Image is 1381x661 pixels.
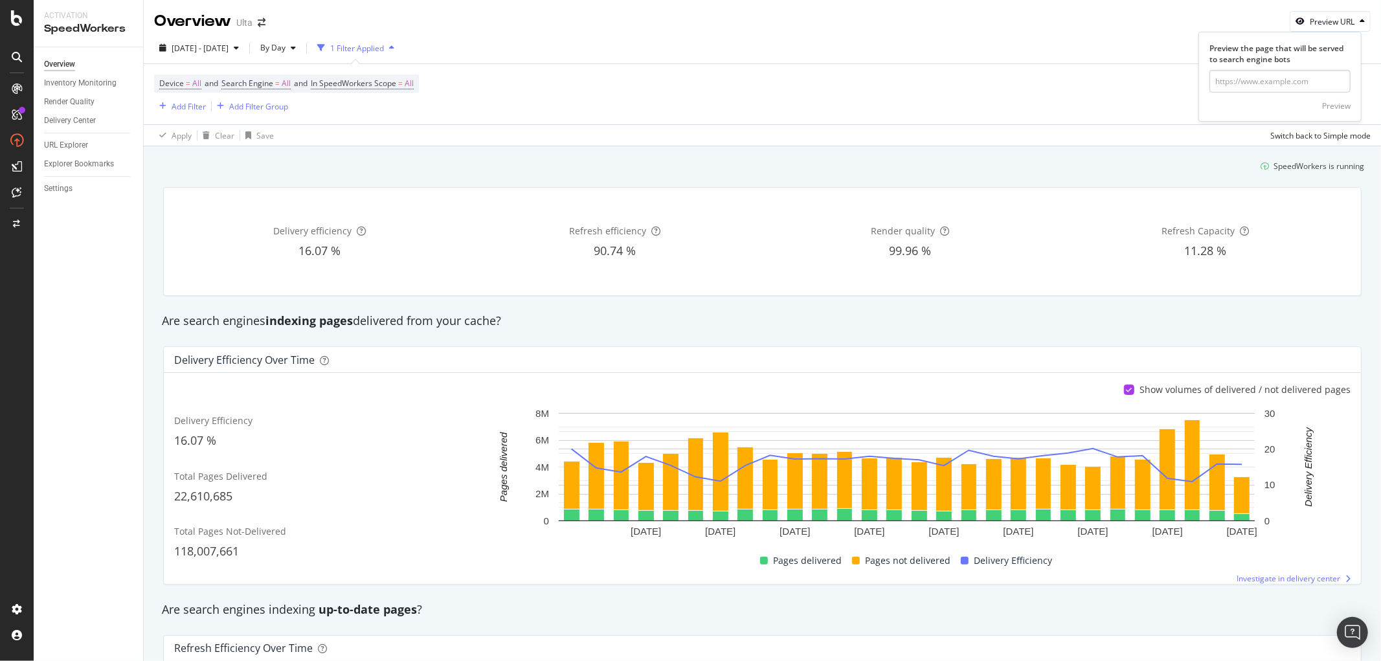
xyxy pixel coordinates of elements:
[1209,43,1351,65] div: Preview the page that will be served to search engine bots
[215,130,234,141] div: Clear
[44,58,75,71] div: Overview
[44,95,95,109] div: Render Quality
[172,101,206,112] div: Add Filter
[155,313,1369,330] div: Are search engines delivered from your cache?
[154,98,206,114] button: Add Filter
[889,243,931,258] span: 99.96 %
[44,139,88,152] div: URL Explorer
[265,313,353,328] strong: indexing pages
[275,78,280,89] span: =
[221,78,273,89] span: Search Engine
[154,38,244,58] button: [DATE] - [DATE]
[1264,515,1270,526] text: 0
[155,601,1369,618] div: Are search engines indexing ?
[865,553,950,568] span: Pages not delivered
[1337,617,1368,648] div: Open Intercom Messenger
[499,432,510,502] text: Pages delivered
[154,10,231,32] div: Overview
[205,78,218,89] span: and
[855,526,885,537] text: [DATE]
[544,515,549,526] text: 0
[631,526,661,537] text: [DATE]
[186,78,190,89] span: =
[44,76,117,90] div: Inventory Monitoring
[44,182,134,196] a: Settings
[298,243,341,258] span: 16.07 %
[197,125,234,146] button: Clear
[1184,243,1226,258] span: 11.28 %
[1227,526,1257,537] text: [DATE]
[472,407,1342,542] svg: A chart.
[44,10,133,21] div: Activation
[705,526,735,537] text: [DATE]
[212,98,288,114] button: Add Filter Group
[398,78,403,89] span: =
[1264,443,1275,454] text: 20
[174,470,267,482] span: Total Pages Delivered
[192,74,201,93] span: All
[44,157,114,171] div: Explorer Bookmarks
[229,101,288,112] div: Add Filter Group
[1237,573,1340,584] span: Investigate in delivery center
[929,526,960,537] text: [DATE]
[174,642,313,655] div: Refresh Efficiency over time
[174,432,216,448] span: 16.07 %
[1322,95,1351,116] button: Preview
[1290,11,1371,32] button: Preview URL
[1237,573,1351,584] a: Investigate in delivery center
[773,553,842,568] span: Pages delivered
[1265,125,1371,146] button: Switch back to Simple mode
[44,114,96,128] div: Delivery Center
[535,408,549,419] text: 8M
[311,78,396,89] span: In SpeedWorkers Scope
[44,182,73,196] div: Settings
[594,243,636,258] span: 90.74 %
[1004,526,1034,537] text: [DATE]
[1264,480,1275,491] text: 10
[1264,408,1275,419] text: 30
[535,462,549,473] text: 4M
[1140,383,1351,396] div: Show volumes of delivered / not delivered pages
[1162,225,1235,237] span: Refresh Capacity
[174,353,315,366] div: Delivery Efficiency over time
[236,16,253,29] div: Ulta
[780,526,811,537] text: [DATE]
[255,42,286,53] span: By Day
[256,130,274,141] div: Save
[1322,100,1351,111] div: Preview
[535,488,549,499] text: 2M
[974,553,1052,568] span: Delivery Efficiency
[44,58,134,71] a: Overview
[1310,16,1354,27] div: Preview URL
[44,157,134,171] a: Explorer Bookmarks
[255,38,301,58] button: By Day
[330,43,384,54] div: 1 Filter Applied
[282,74,291,93] span: All
[44,139,134,152] a: URL Explorer
[44,76,134,90] a: Inventory Monitoring
[44,114,134,128] a: Delivery Center
[172,130,192,141] div: Apply
[1303,427,1314,507] text: Delivery Efficiency
[405,74,414,93] span: All
[174,488,232,504] span: 22,610,685
[273,225,352,237] span: Delivery efficiency
[1209,70,1351,93] input: https://www.example.com
[569,225,646,237] span: Refresh efficiency
[1274,161,1364,172] div: SpeedWorkers is running
[1152,526,1183,537] text: [DATE]
[159,78,184,89] span: Device
[172,43,229,54] span: [DATE] - [DATE]
[1270,130,1371,141] div: Switch back to Simple mode
[174,525,286,537] span: Total Pages Not-Delivered
[174,414,253,427] span: Delivery Efficiency
[871,225,935,237] span: Render quality
[240,125,274,146] button: Save
[44,95,134,109] a: Render Quality
[154,125,192,146] button: Apply
[1078,526,1108,537] text: [DATE]
[258,18,265,27] div: arrow-right-arrow-left
[312,38,399,58] button: 1 Filter Applied
[319,601,417,617] strong: up-to-date pages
